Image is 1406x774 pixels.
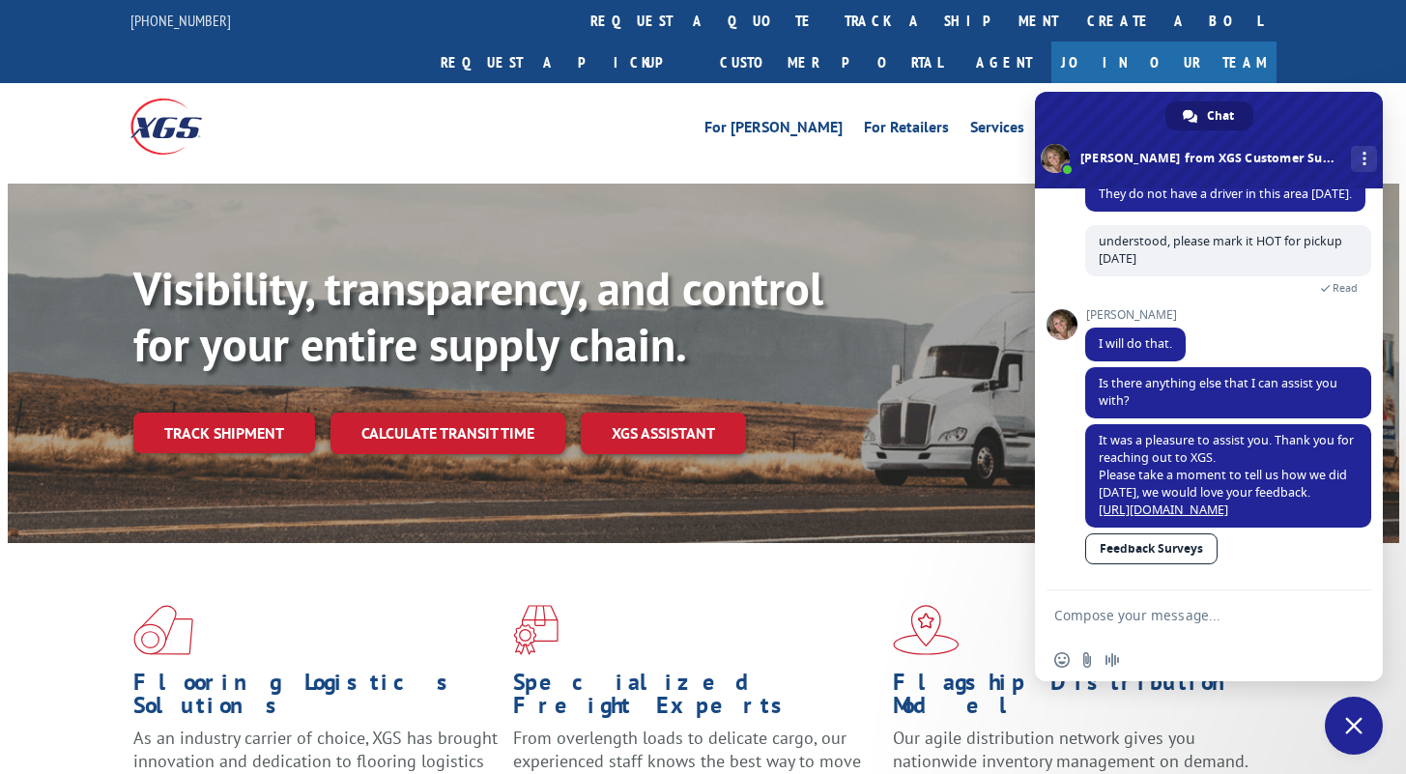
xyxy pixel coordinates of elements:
img: xgs-icon-flagship-distribution-model-red [893,605,960,655]
textarea: Compose your message... [1054,607,1321,624]
a: XGS ASSISTANT [581,413,746,454]
h1: Specialized Freight Experts [513,671,878,727]
a: Feedback Surveys [1085,533,1218,564]
div: More channels [1351,146,1377,172]
a: [PHONE_NUMBER] [130,11,231,30]
a: For [PERSON_NAME] [704,120,843,141]
h1: Flagship Distribution Model [893,671,1258,727]
span: They do not have a driver in this area [DATE]. [1099,186,1352,202]
a: Request a pickup [426,42,705,83]
span: I will do that. [1099,335,1172,352]
b: Visibility, transparency, and control for your entire supply chain. [133,258,823,374]
a: Calculate transit time [330,413,565,454]
span: It was a pleasure to assist you. Thank you for reaching out to XGS. Please take a moment to tell ... [1099,432,1354,518]
a: For Retailers [864,120,949,141]
span: Send a file [1079,652,1095,668]
a: [URL][DOMAIN_NAME] [1099,502,1228,518]
h1: Flooring Logistics Solutions [133,671,499,727]
span: Insert an emoji [1054,652,1070,668]
a: Customer Portal [705,42,957,83]
div: Chat [1165,101,1253,130]
img: xgs-icon-total-supply-chain-intelligence-red [133,605,193,655]
span: understood, please mark it HOT for pickup [DATE] [1099,233,1342,267]
a: Join Our Team [1051,42,1277,83]
span: Is there anything else that I can assist you with? [1099,375,1337,409]
span: Our agile distribution network gives you nationwide inventory management on demand. [893,727,1248,772]
img: xgs-icon-focused-on-flooring-red [513,605,559,655]
a: Services [970,120,1024,141]
span: Audio message [1105,652,1120,668]
span: Read [1333,281,1358,295]
span: [PERSON_NAME] [1085,308,1186,322]
div: Close chat [1325,697,1383,755]
a: Agent [957,42,1051,83]
span: Chat [1207,101,1234,130]
a: Track shipment [133,413,315,453]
